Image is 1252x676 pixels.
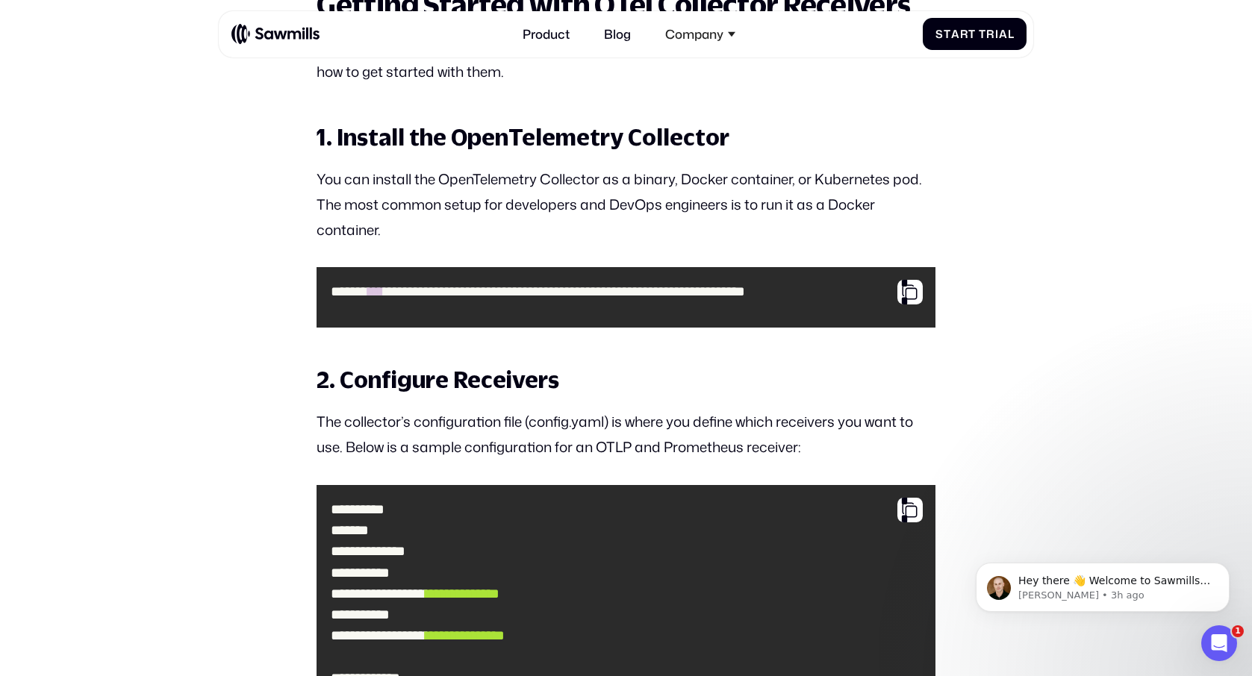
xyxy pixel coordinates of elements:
strong: 1. Install the OpenTelemetry Collector [317,124,729,150]
span: r [986,28,995,41]
iframe: Intercom notifications message [953,531,1252,636]
span: T [979,28,986,41]
a: Product [513,17,579,51]
span: l [1008,28,1015,41]
span: a [999,28,1008,41]
p: You can install the OpenTelemetry Collector as a binary, Docker container, or Kubernetes pod. The... [317,166,935,242]
span: t [968,28,976,41]
p: The collector’s configuration file (config.yaml) is where you define which receivers you want to ... [317,409,935,460]
span: S [935,28,944,41]
span: r [960,28,969,41]
div: Company [665,27,723,42]
p: Now that you understand what OTel Collector receivers are and their key features, let’s look at h... [317,34,935,84]
span: i [995,28,999,41]
a: StartTrial [923,18,1027,50]
span: t [944,28,951,41]
span: a [951,28,960,41]
iframe: Intercom live chat [1201,625,1237,661]
div: Company [656,17,745,51]
strong: 2. Configure Receivers [317,366,559,392]
a: Blog [594,17,640,51]
span: 1 [1232,625,1244,637]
